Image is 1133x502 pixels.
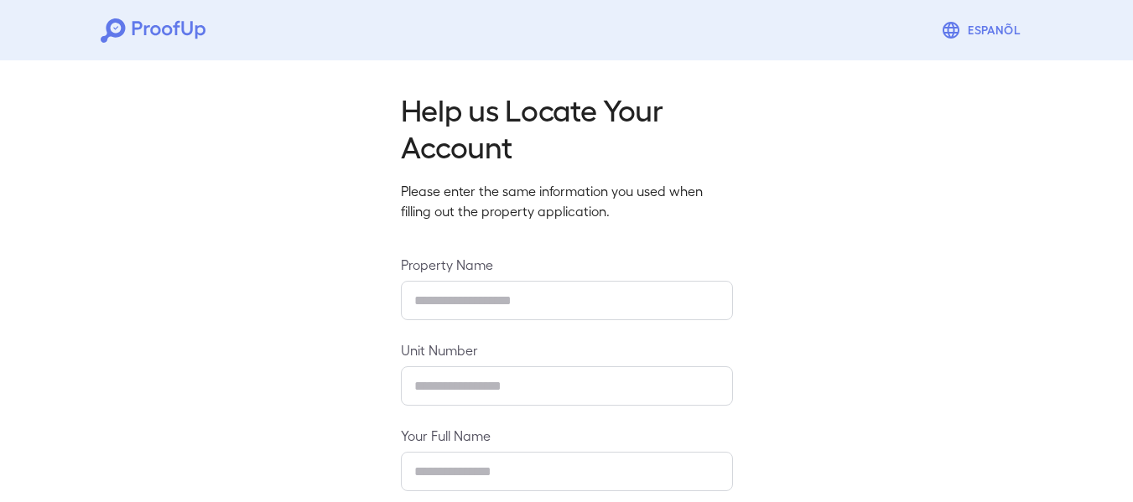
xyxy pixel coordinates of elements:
p: Please enter the same information you used when filling out the property application. [401,181,733,221]
button: Espanõl [934,13,1032,47]
label: Your Full Name [401,426,733,445]
label: Property Name [401,255,733,274]
label: Unit Number [401,340,733,360]
h2: Help us Locate Your Account [401,91,733,164]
